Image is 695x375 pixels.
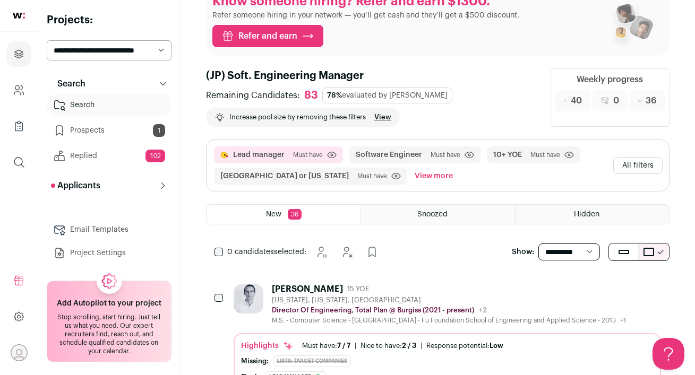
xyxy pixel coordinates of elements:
ul: | | [302,342,503,350]
div: Weekly progress [577,73,643,86]
span: Must have [357,172,387,180]
span: 36 [288,209,302,220]
span: Must have [293,151,323,159]
p: Refer someone hiring in your network — you’ll get cash and they’ll get a $500 discount. [212,10,519,21]
button: Lead manager [233,150,285,160]
img: wellfound-shorthand-0d5821cbd27db2630d0214b213865d53afaa358527fdda9d0ea32b1df1b89c2c.svg [13,13,25,19]
div: 83 [304,89,318,102]
span: Must have [431,151,460,159]
a: Company and ATS Settings [6,77,31,103]
button: Open dropdown [11,344,28,361]
span: Must have [530,151,560,159]
a: Company Lists [6,114,31,139]
span: 102 [145,150,165,162]
span: 36 [646,94,656,107]
button: Software Engineer [356,150,422,160]
a: Search [47,94,171,116]
p: Show: [512,247,534,257]
span: 0 candidates [227,248,274,256]
button: [GEOGRAPHIC_DATA] or [US_STATE] [220,171,349,181]
span: +2 [478,307,487,314]
div: evaluated by [PERSON_NAME] [322,88,452,103]
a: Replied102 [47,145,171,167]
a: Add Autopilot to your project Stop scrolling, start hiring. Just tell us what you need. Our exper... [47,281,171,362]
h2: Add Autopilot to your project [57,298,161,309]
button: Applicants [47,175,171,196]
span: Hidden [574,211,599,218]
div: Response potential: [426,342,503,350]
button: 10+ YOE [493,150,522,160]
a: View [374,113,391,121]
div: [US_STATE], [US_STATE], [GEOGRAPHIC_DATA] [272,296,626,304]
span: 2 / 3 [402,342,416,349]
span: 40 [571,94,582,107]
button: Search [47,73,171,94]
div: [PERSON_NAME] [272,284,343,294]
span: New [266,211,281,218]
span: 1 [153,124,165,137]
h1: (JP) Soft. Engineering Manager [206,68,538,83]
button: View more [413,168,455,185]
span: 7 / 7 [337,342,350,349]
a: Prospects1 [47,120,171,141]
span: Low [490,342,503,349]
a: Email Templates [47,219,171,240]
div: Lists: Target Companies [273,355,351,367]
img: 66449d2ea889a734090b45b5f2da3ffe661c982e9bb5518b616c5de606bf5fd7 [234,284,263,313]
a: Snoozed [361,205,514,224]
p: Applicants [51,179,100,192]
div: Nice to have: [361,342,416,350]
div: Missing: [241,357,269,365]
p: Increase pool size by removing these filters [229,113,366,121]
a: Project Settings [47,242,171,264]
p: Director Of Engineering, Total Plan @ Burgiss (2021 - present) [272,306,474,315]
h2: Projects: [47,13,171,28]
span: Remaining Candidates: [206,89,300,102]
a: Projects [6,41,31,67]
div: Highlights [241,341,294,351]
span: 15 YOE [347,285,369,293]
button: All filters [613,157,663,174]
span: Snoozed [417,211,448,218]
iframe: Help Scout Beacon - Open [653,338,684,370]
span: 78% [327,92,342,99]
span: 0 [613,94,619,107]
div: Must have: [302,342,350,350]
a: Refer and earn [212,25,323,47]
div: Stop scrolling, start hiring. Just tell us what you need. Our expert recruiters find, reach out, ... [54,313,165,355]
span: +1 [620,317,626,324]
p: Search [51,77,85,90]
span: selected: [227,247,306,257]
div: M.S. - Computer Science - [GEOGRAPHIC_DATA] - Fu Foundation School of Engineering and Applied Sci... [272,316,626,325]
a: Hidden [516,205,669,224]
